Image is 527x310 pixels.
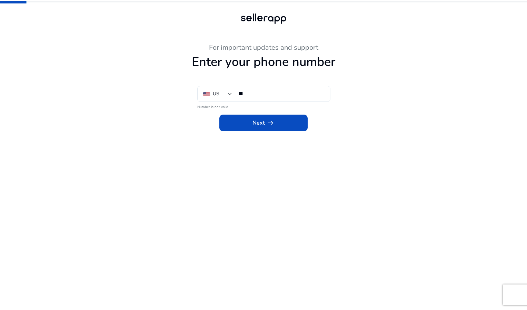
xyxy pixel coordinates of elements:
[213,90,219,98] div: US
[266,119,275,127] span: arrow_right_alt
[219,115,308,131] button: Nextarrow_right_alt
[197,103,330,110] mat-error: Number is not valid
[74,55,453,69] h1: Enter your phone number
[252,119,275,127] span: Next
[74,43,453,52] h3: For important updates and support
